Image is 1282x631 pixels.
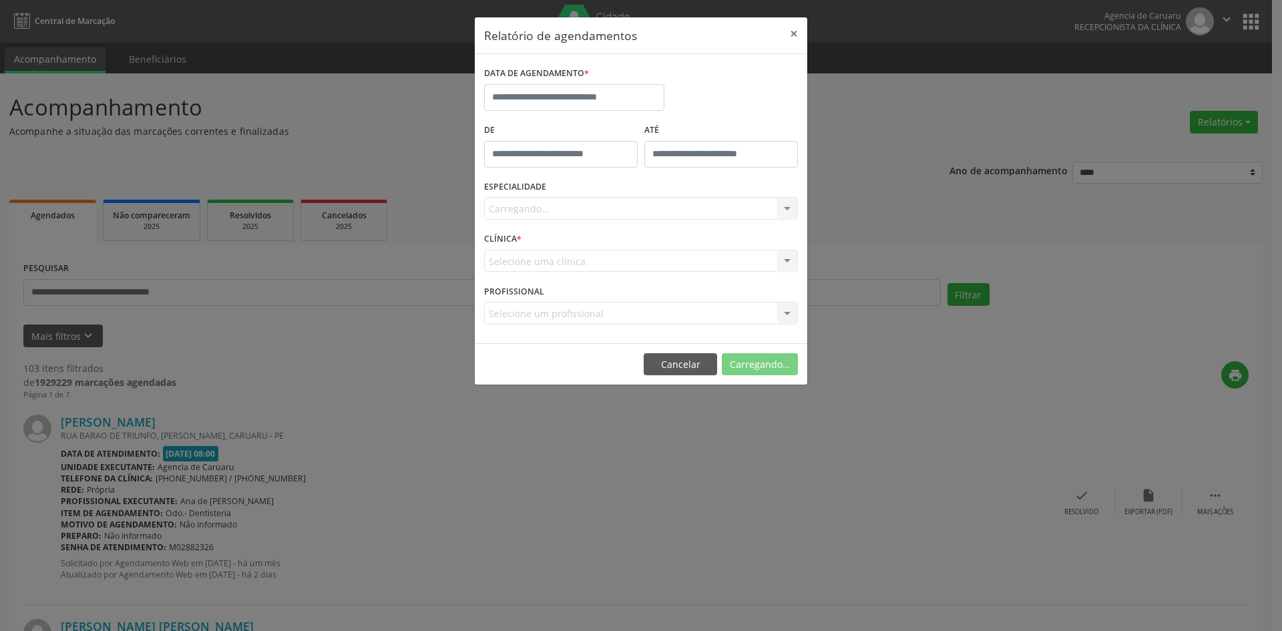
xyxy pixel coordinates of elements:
button: Cancelar [644,353,717,376]
button: Carregando... [722,353,798,376]
label: CLÍNICA [484,229,521,250]
label: De [484,120,638,141]
button: Close [781,17,807,50]
label: ATÉ [644,120,798,141]
label: PROFISSIONAL [484,281,544,302]
label: ESPECIALIDADE [484,177,546,198]
h5: Relatório de agendamentos [484,27,637,44]
label: DATA DE AGENDAMENTO [484,63,589,84]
